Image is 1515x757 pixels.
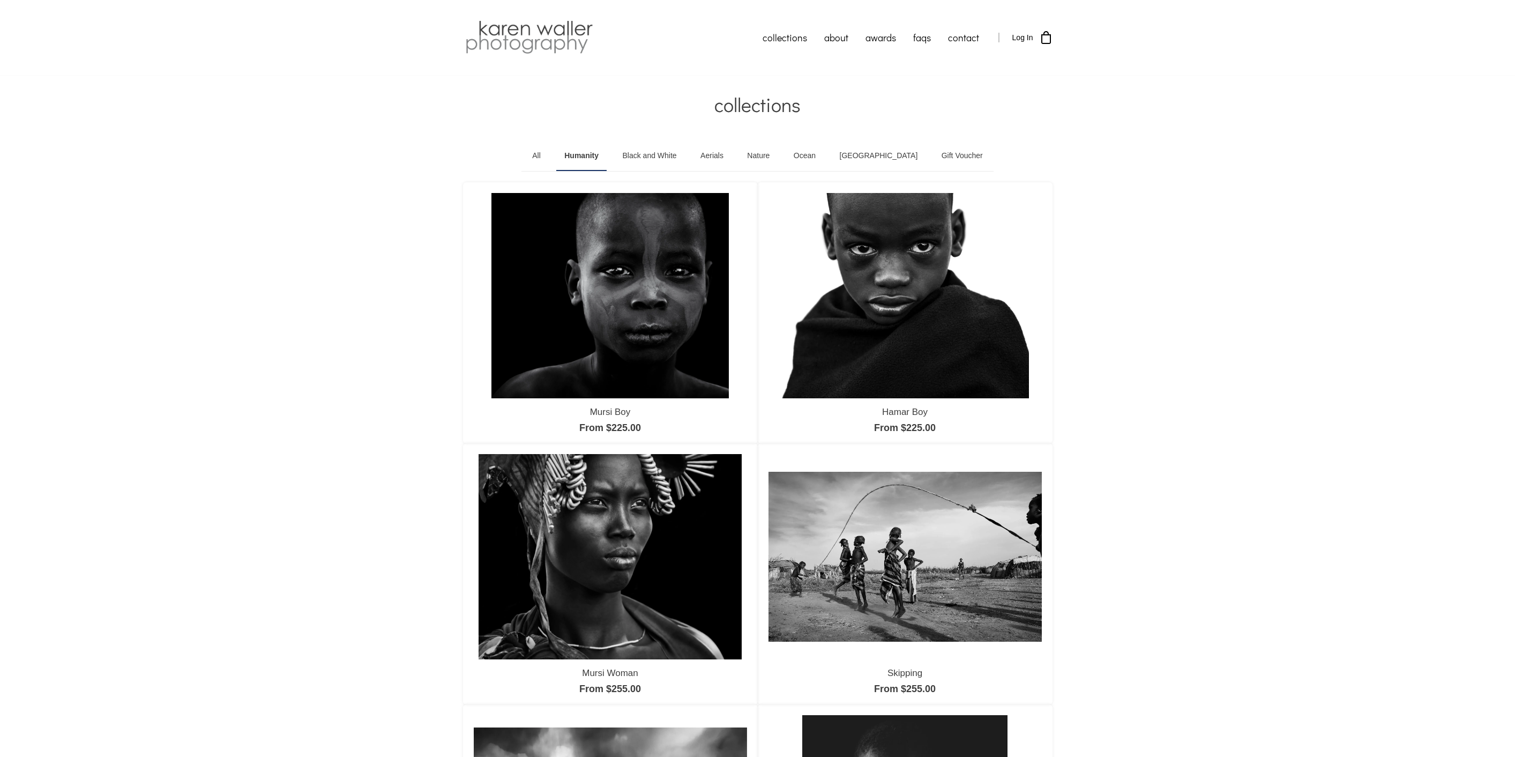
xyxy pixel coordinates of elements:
[832,141,926,171] a: [GEOGRAPHIC_DATA]
[939,24,988,51] a: contact
[463,19,595,56] img: Karen Waller Photography
[882,407,928,417] a: Hamar Boy
[714,92,801,117] span: collections
[590,407,631,417] a: Mursi Boy
[692,141,732,171] a: Aerials
[582,668,638,678] a: Mursi Woman
[754,24,816,51] a: collections
[857,24,905,51] a: awards
[874,422,936,433] a: From $225.00
[781,193,1029,398] img: Hamar Boy
[874,684,936,694] a: From $255.00
[768,472,1042,642] img: Skipping
[739,141,778,171] a: Nature
[579,422,641,433] a: From $225.00
[887,668,922,678] a: Skipping
[556,141,607,171] a: Humanity
[479,454,741,659] img: Mursi Woman
[491,193,729,398] img: Mursi Boy
[1012,33,1033,42] span: Log In
[524,141,549,171] a: All
[579,684,641,694] a: From $255.00
[934,141,991,171] a: Gift Voucher
[816,24,857,51] a: about
[786,141,824,171] a: Ocean
[614,141,684,171] a: Black and White
[905,24,939,51] a: faqs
